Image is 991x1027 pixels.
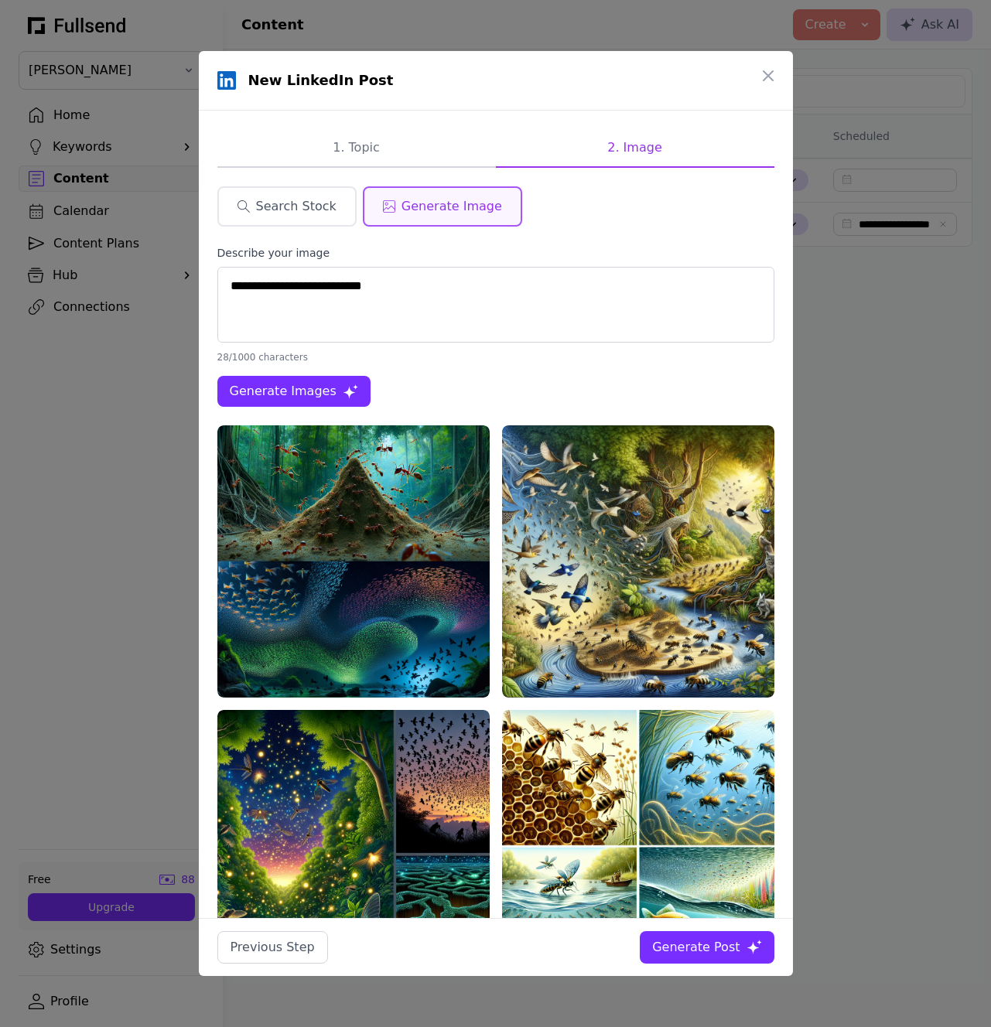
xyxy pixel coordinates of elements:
h1: New LinkedIn Post [248,70,394,91]
div: Generate Post [652,938,740,957]
button: 1. Topic [217,129,496,168]
img: AI generated image: emergent behaviour in nature... [502,710,774,982]
img: AI generated image: emergent behaviour in nature... [217,425,490,698]
button: Search Stock [217,186,357,227]
button: 2. Image [496,129,774,168]
img: AI generated image: emergent behaviour in nature... [502,425,774,698]
label: Describe your image [217,245,774,261]
span: Generate Image [402,197,502,216]
span: Generate Images [230,382,337,401]
div: Previous Step [231,938,315,957]
span: Search Stock [256,197,337,216]
div: 28/1000 characters [217,351,774,363]
button: Generate Post [640,931,774,964]
button: Generate Images [217,376,371,407]
button: Generate Image [363,186,522,227]
img: AI generated image: emergent behaviour in nature... [217,710,490,982]
button: Previous Step [217,931,328,964]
